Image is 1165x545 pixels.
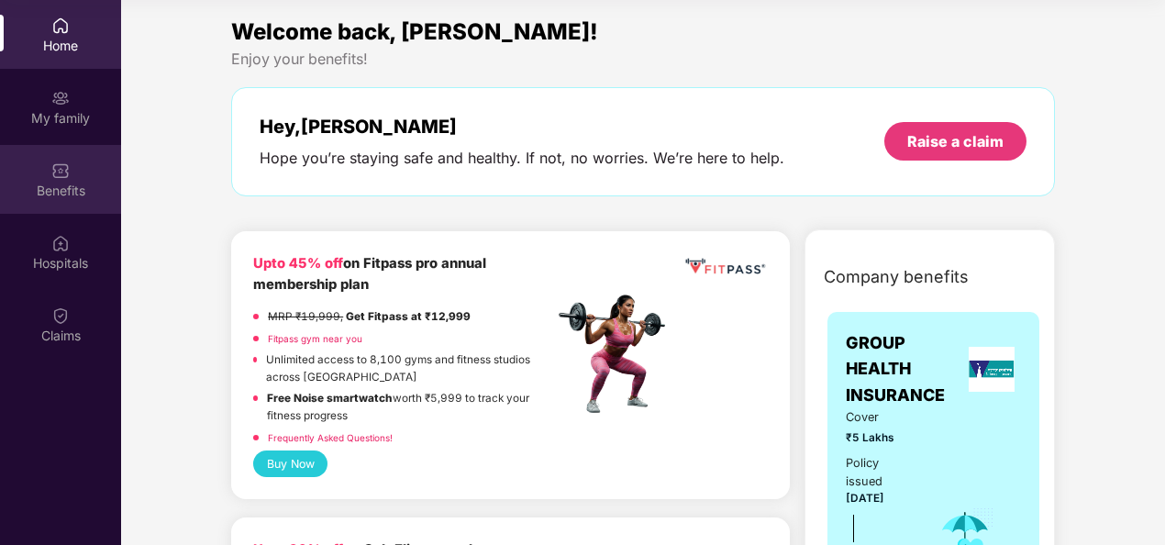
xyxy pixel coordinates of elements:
[253,255,486,293] b: on Fitpass pro annual membership plan
[346,310,471,323] strong: Get Fitpass at ₹12,999
[51,17,70,35] img: svg+xml;base64,PHN2ZyBpZD0iSG9tZSIgeG1sbnM9Imh0dHA6Ly93d3cudzMub3JnLzIwMDAvc3ZnIiB3aWR0aD0iMjAiIG...
[51,234,70,252] img: svg+xml;base64,PHN2ZyBpZD0iSG9zcGl0YWxzIiB4bWxucz0iaHR0cDovL3d3dy53My5vcmcvMjAwMC9zdmciIHdpZHRoPS...
[846,492,884,505] span: [DATE]
[253,450,327,477] button: Buy Now
[253,255,343,272] b: Upto 45% off
[51,306,70,325] img: svg+xml;base64,PHN2ZyBpZD0iQ2xhaW0iIHhtbG5zPSJodHRwOi8vd3d3LnczLm9yZy8yMDAwL3N2ZyIgd2lkdGg9IjIwIi...
[846,330,961,408] span: GROUP HEALTH INSURANCE
[231,50,1055,69] div: Enjoy your benefits!
[553,290,682,418] img: fpp.png
[846,454,911,491] div: Policy issued
[51,89,70,107] img: svg+xml;base64,PHN2ZyB3aWR0aD0iMjAiIGhlaWdodD0iMjAiIHZpZXdCb3g9IjAgMCAyMCAyMCIgZmlsbD0ibm9uZSIgeG...
[682,253,769,280] img: fppp.png
[268,310,343,323] del: MRP ₹19,999,
[260,116,784,138] div: Hey, [PERSON_NAME]
[51,161,70,180] img: svg+xml;base64,PHN2ZyBpZD0iQmVuZWZpdHMiIHhtbG5zPSJodHRwOi8vd3d3LnczLm9yZy8yMDAwL3N2ZyIgd2lkdGg9Ij...
[268,333,362,344] a: Fitpass gym near you
[846,429,911,447] span: ₹5 Lakhs
[907,131,1004,151] div: Raise a claim
[267,392,393,405] strong: Free Noise smartwatch
[267,390,553,424] p: worth ₹5,999 to track your fitness progress
[969,347,1015,392] img: insurerLogo
[231,18,598,45] span: Welcome back, [PERSON_NAME]!
[824,264,969,290] span: Company benefits
[846,408,911,427] span: Cover
[260,149,784,168] div: Hope you’re staying safe and healthy. If not, no worries. We’re here to help.
[266,351,553,385] p: Unlimited access to 8,100 gyms and fitness studios across [GEOGRAPHIC_DATA]
[268,432,393,443] a: Frequently Asked Questions!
